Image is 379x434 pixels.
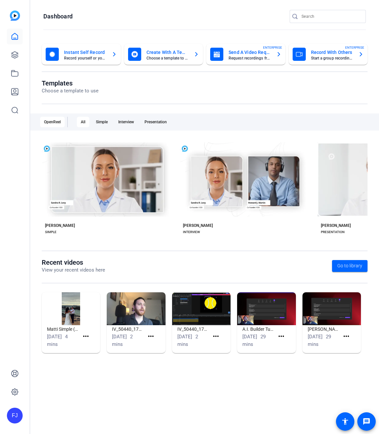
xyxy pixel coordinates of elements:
button: Record With OthersStart a group recording sessionENTERPRISE [289,44,368,65]
p: View your recent videos here [42,266,105,274]
span: 4 mins [47,334,68,347]
img: IV_50440_1754516617445_webcam [107,292,165,325]
span: 29 mins [308,334,331,347]
h1: Matti Simple (50427) [47,325,79,333]
mat-card-subtitle: Record yourself or your screen [64,56,106,60]
span: [DATE] [47,334,62,340]
span: ENTERPRISE [263,45,282,50]
span: ENTERPRISE [345,45,364,50]
button: Send A Video RequestRequest recordings from anyone, anywhereENTERPRISE [206,44,285,65]
h1: [PERSON_NAME] Presentation (50387) [308,325,340,333]
h1: A.I. Builder Tutorial - Copy [242,325,275,333]
mat-icon: more_horiz [147,332,155,341]
span: [DATE] [308,334,323,340]
span: Go to library [337,262,362,269]
mat-icon: more_horiz [342,332,350,341]
div: PRESENTATION [321,229,345,235]
p: Choose a template to use [42,87,99,95]
img: blue-gradient.svg [10,11,20,21]
mat-card-subtitle: Start a group recording session [311,56,353,60]
mat-card-title: Create With A Template [146,48,189,56]
img: IV_50440_1754516617445_screen [172,292,231,325]
span: 29 mins [242,334,266,347]
img: A.I. Builder Tutorial - Copy [237,292,296,325]
mat-icon: more_horiz [82,332,90,341]
img: Sylvia Presentation (50387) [302,292,361,325]
a: Go to library [332,260,368,272]
span: 2 mins [112,334,133,347]
h1: IV_50440_1754516617445_webcam [112,325,144,333]
h1: Dashboard [43,12,73,20]
div: SIMPLE [45,229,56,235]
div: Presentation [141,117,171,127]
h1: IV_50440_1754516617445_screen [177,325,210,333]
span: [DATE] [242,334,257,340]
div: [PERSON_NAME] [321,223,351,228]
mat-icon: message [363,418,370,425]
div: [PERSON_NAME] [45,223,75,228]
div: FJ [7,408,23,423]
span: [DATE] [112,334,127,340]
div: All [77,117,89,127]
div: OpenReel [40,117,65,127]
mat-card-title: Record With Others [311,48,353,56]
div: INTERVIEW [183,229,200,235]
mat-icon: more_horiz [277,332,285,341]
h1: Recent videos [42,258,105,266]
input: Search [301,12,361,20]
mat-card-subtitle: Choose a template to get started [146,56,189,60]
div: Simple [92,117,112,127]
img: Matti Simple (50427) [42,292,100,325]
span: 2 mins [177,334,198,347]
button: Instant Self RecordRecord yourself or your screen [42,44,121,65]
mat-card-title: Send A Video Request [229,48,271,56]
span: [DATE] [177,334,192,340]
mat-card-title: Instant Self Record [64,48,106,56]
div: [PERSON_NAME] [183,223,213,228]
mat-card-subtitle: Request recordings from anyone, anywhere [229,56,271,60]
div: Interview [114,117,138,127]
mat-icon: accessibility [341,418,349,425]
button: Create With A TemplateChoose a template to get started [124,44,203,65]
h1: Templates [42,79,99,87]
mat-icon: more_horiz [212,332,220,341]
